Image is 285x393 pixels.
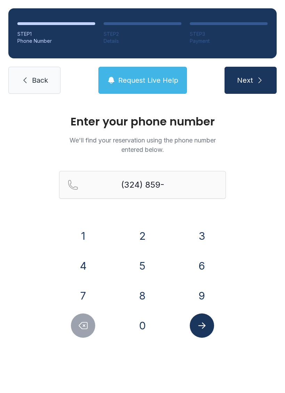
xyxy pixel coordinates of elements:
div: STEP 1 [17,31,95,38]
div: Phone Number [17,38,95,44]
h1: Enter your phone number [59,116,226,127]
button: 9 [190,284,214,308]
div: STEP 3 [190,31,268,38]
div: STEP 2 [104,31,181,38]
span: Next [237,75,253,85]
p: We'll find your reservation using the phone number entered below. [59,136,226,154]
button: 5 [130,254,155,278]
div: Details [104,38,181,44]
button: 1 [71,224,95,248]
button: 6 [190,254,214,278]
div: Payment [190,38,268,44]
button: Submit lookup form [190,313,214,338]
button: 2 [130,224,155,248]
span: Back [32,75,48,85]
button: 4 [71,254,95,278]
button: 0 [130,313,155,338]
input: Reservation phone number [59,171,226,199]
button: 3 [190,224,214,248]
button: Delete number [71,313,95,338]
button: 8 [130,284,155,308]
span: Request Live Help [118,75,178,85]
button: 7 [71,284,95,308]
